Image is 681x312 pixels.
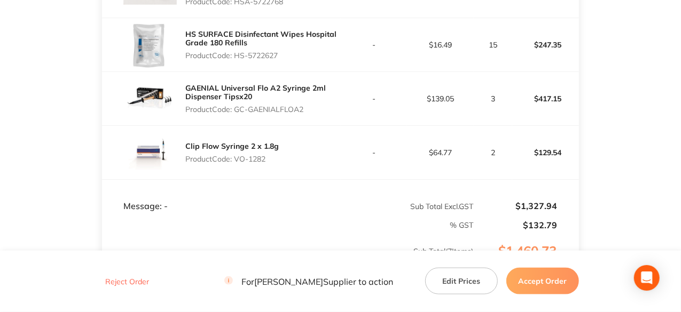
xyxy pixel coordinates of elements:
a: Clip Flow Syringe 2 x 1.8g [185,141,279,151]
p: $132.79 [474,220,557,230]
img: ZDVxczNhYg [123,72,177,125]
p: $16.49 [408,41,473,49]
p: Product Code: VO-1282 [185,155,279,163]
p: - [341,41,407,49]
p: $417.15 [513,86,578,111]
p: 15 [474,41,511,49]
p: - [341,148,407,157]
button: Edit Prices [425,268,498,294]
a: HS SURFACE Disinfectant Wipes Hospital Grade 180 Refills [185,29,336,47]
p: $139.05 [408,94,473,103]
button: Reject Order [102,277,152,286]
div: Open Intercom Messenger [634,265,660,291]
p: 3 [474,94,511,103]
p: % GST [103,221,473,229]
img: MjhzaTBsOA [123,18,177,71]
p: Sub Total Excl. GST [341,202,474,211]
p: Product Code: GC-GAENIALFLOA2 [185,105,340,114]
p: $1,327.94 [474,201,557,211]
p: 2 [474,148,511,157]
a: GAENIAL Universal Flo A2 Syringe 2ml Dispenser Tipsx20 [185,83,326,101]
p: $129.54 [513,140,578,165]
button: Accept Order [506,268,579,294]
p: $1,460.73 [474,244,578,280]
p: Sub Total ( 7 Items) [103,247,473,277]
p: For [PERSON_NAME] Supplier to action [224,276,393,286]
td: Message: - [102,180,340,212]
p: Product Code: HS-5722627 [185,51,340,60]
p: $247.35 [513,32,578,58]
p: $64.77 [408,148,473,157]
img: MWMwN3JicQ [123,126,177,179]
p: - [341,94,407,103]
